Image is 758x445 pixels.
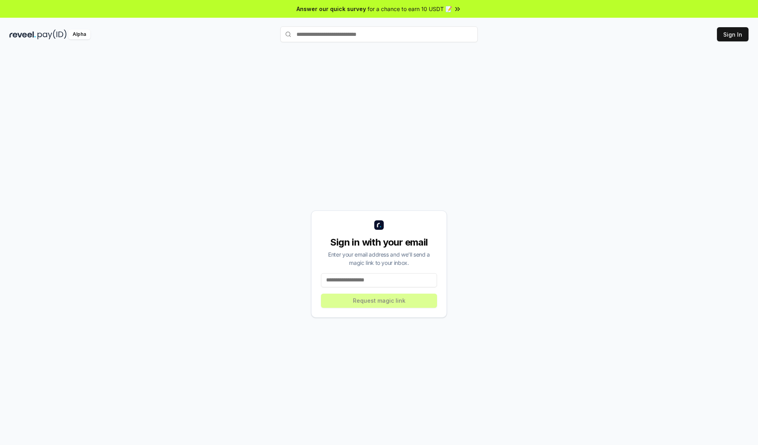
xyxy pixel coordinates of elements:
img: logo_small [374,220,384,230]
div: Alpha [68,30,90,39]
img: reveel_dark [9,30,36,39]
div: Sign in with your email [321,236,437,249]
button: Sign In [717,27,749,41]
div: Enter your email address and we’ll send a magic link to your inbox. [321,250,437,267]
span: for a chance to earn 10 USDT 📝 [368,5,452,13]
img: pay_id [38,30,67,39]
span: Answer our quick survey [296,5,366,13]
